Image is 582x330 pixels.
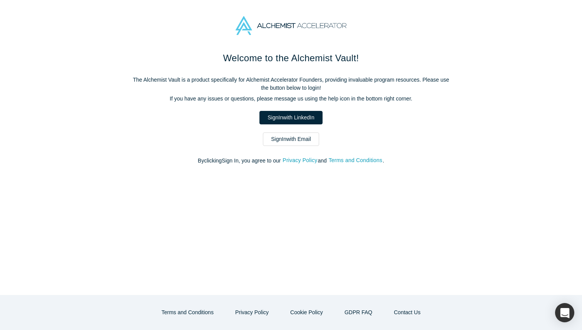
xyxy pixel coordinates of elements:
p: The Alchemist Vault is a product specifically for Alchemist Accelerator Founders, providing inval... [129,76,453,92]
img: Alchemist Accelerator Logo [236,16,346,35]
button: Terms and Conditions [328,156,383,165]
button: Contact Us [386,306,428,319]
a: SignInwith LinkedIn [259,111,322,124]
a: SignInwith Email [263,132,319,146]
h1: Welcome to the Alchemist Vault! [129,51,453,65]
p: If you have any issues or questions, please message us using the help icon in the bottom right co... [129,95,453,103]
button: Cookie Policy [282,306,331,319]
a: GDPR FAQ [336,306,380,319]
button: Privacy Policy [282,156,318,165]
p: By clicking Sign In , you agree to our and . [129,157,453,165]
button: Privacy Policy [227,306,277,319]
button: Terms and Conditions [154,306,222,319]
